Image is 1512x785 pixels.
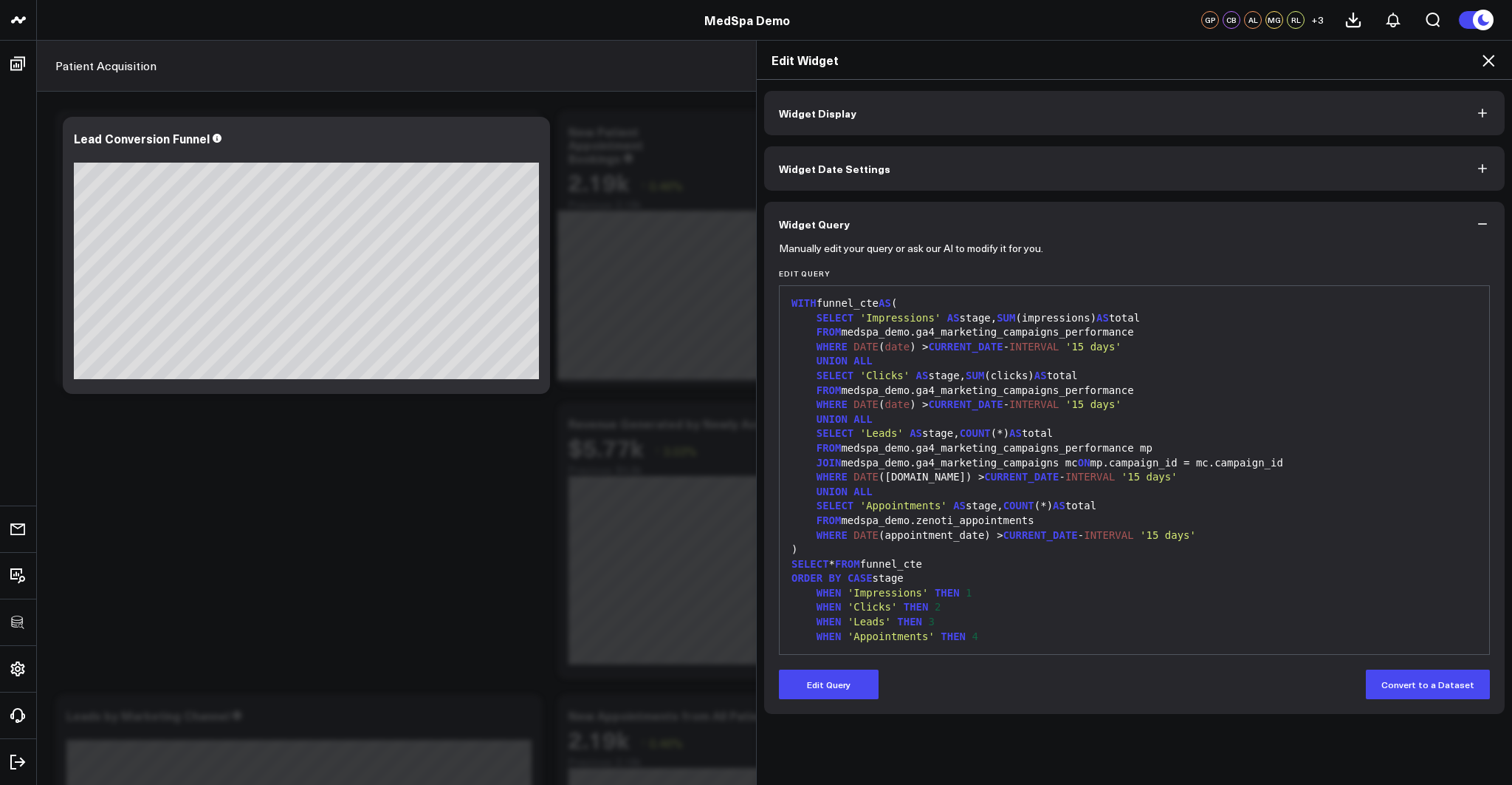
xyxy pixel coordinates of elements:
[787,571,1482,586] div: stage
[791,572,822,584] span: ORDER
[817,457,842,469] span: JOIN
[817,341,848,353] span: WHERE
[935,587,960,599] span: THEN
[779,269,1490,278] label: Edit Query
[916,370,929,381] span: AS
[884,341,910,353] span: date
[853,413,872,425] span: ALL
[787,398,1482,412] div: ( ) > -
[817,355,848,367] span: UNION
[884,398,910,410] span: date
[817,486,848,497] span: UNION
[817,413,848,425] span: UNION
[935,601,941,613] span: 2
[1096,312,1109,324] span: AS
[984,471,1059,483] span: CURRENT_DATE
[1009,398,1059,410] span: INTERVAL
[817,398,848,410] span: WHERE
[1244,11,1262,29] div: AL
[1287,11,1305,29] div: RL
[1034,370,1047,381] span: AS
[764,146,1505,191] button: Widget Date Settings
[910,427,922,439] span: AS
[966,587,972,599] span: 1
[941,631,966,642] span: THEN
[787,470,1482,485] div: ([DOMAIN_NAME]) > -
[1366,670,1490,699] button: Convert to a Dataset
[879,297,891,309] span: AS
[787,529,1482,543] div: (appointment_date) > -
[817,471,848,483] span: WHERE
[1065,398,1121,410] span: '15 days'
[817,529,848,541] span: WHERE
[860,500,947,512] span: 'Appointments'
[787,499,1482,514] div: stage, (*) total
[848,616,891,628] span: 'Leads'
[853,529,879,541] span: DATE
[817,442,842,454] span: FROM
[1065,471,1115,483] span: INTERVAL
[1201,11,1219,29] div: GP
[972,631,977,642] span: 4
[848,587,929,599] span: 'Impressions'
[817,312,854,324] span: SELECT
[787,325,1482,340] div: medspa_demo.ga4_marketing_campaigns_performance
[787,369,1482,384] div: stage, (clicks) total
[966,370,984,381] span: SUM
[787,514,1482,529] div: medspa_demo.zenoti_appointments
[817,427,854,439] span: SELECT
[764,202,1505,246] button: Widget Query
[704,12,790,28] a: MedSpa Demo
[897,616,922,628] span: THEN
[928,616,934,628] span: 3
[772,52,1497,68] h2: Edit Widget
[787,311,1482,326] div: stage, (impressions) total
[1003,500,1034,512] span: COUNT
[1003,529,1078,541] span: CURRENT_DATE
[779,107,856,119] span: Widget Display
[817,587,842,599] span: WHEN
[853,471,879,483] span: DATE
[817,326,842,338] span: FROM
[764,91,1505,135] button: Widget Display
[817,500,854,512] span: SELECT
[1140,529,1196,541] span: '15 days'
[817,370,854,381] span: SELECT
[1009,341,1059,353] span: INTERVAL
[1265,11,1283,29] div: MG
[791,297,817,309] span: WITH
[1065,341,1121,353] span: '15 days'
[787,543,1482,557] div: )
[817,645,842,656] span: ELSE
[860,427,904,439] span: 'Leads'
[853,355,872,367] span: ALL
[779,670,879,699] button: Edit Query
[1078,457,1090,469] span: ON
[1223,11,1240,29] div: CB
[1053,500,1065,512] span: AS
[787,296,1482,311] div: funnel_cte (
[947,312,960,324] span: AS
[1308,11,1326,29] button: +3
[1084,529,1133,541] span: INTERVAL
[787,557,1482,572] div: * funnel_cte
[817,384,842,396] span: FROM
[853,341,879,353] span: DATE
[817,514,842,526] span: FROM
[848,572,873,584] span: CASE
[829,572,842,584] span: BY
[997,312,1015,324] span: SUM
[787,384,1482,398] div: medspa_demo.ga4_marketing_campaigns_performance
[904,601,929,613] span: THEN
[787,456,1482,471] div: medspa_demo.ga4_marketing_campaigns mc mp.campaign_id = mc.campaign_id
[791,558,829,570] span: SELECT
[1311,15,1324,25] span: + 3
[787,427,1482,441] div: stage, (*) total
[779,242,1043,254] p: Manually edit your query or ask our AI to modify it for you.
[848,601,897,613] span: 'Clicks'
[848,645,853,656] span: 5
[848,631,935,642] span: 'Appointments'
[960,427,991,439] span: COUNT
[779,163,890,174] span: Widget Date Settings
[779,218,850,230] span: Widget Query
